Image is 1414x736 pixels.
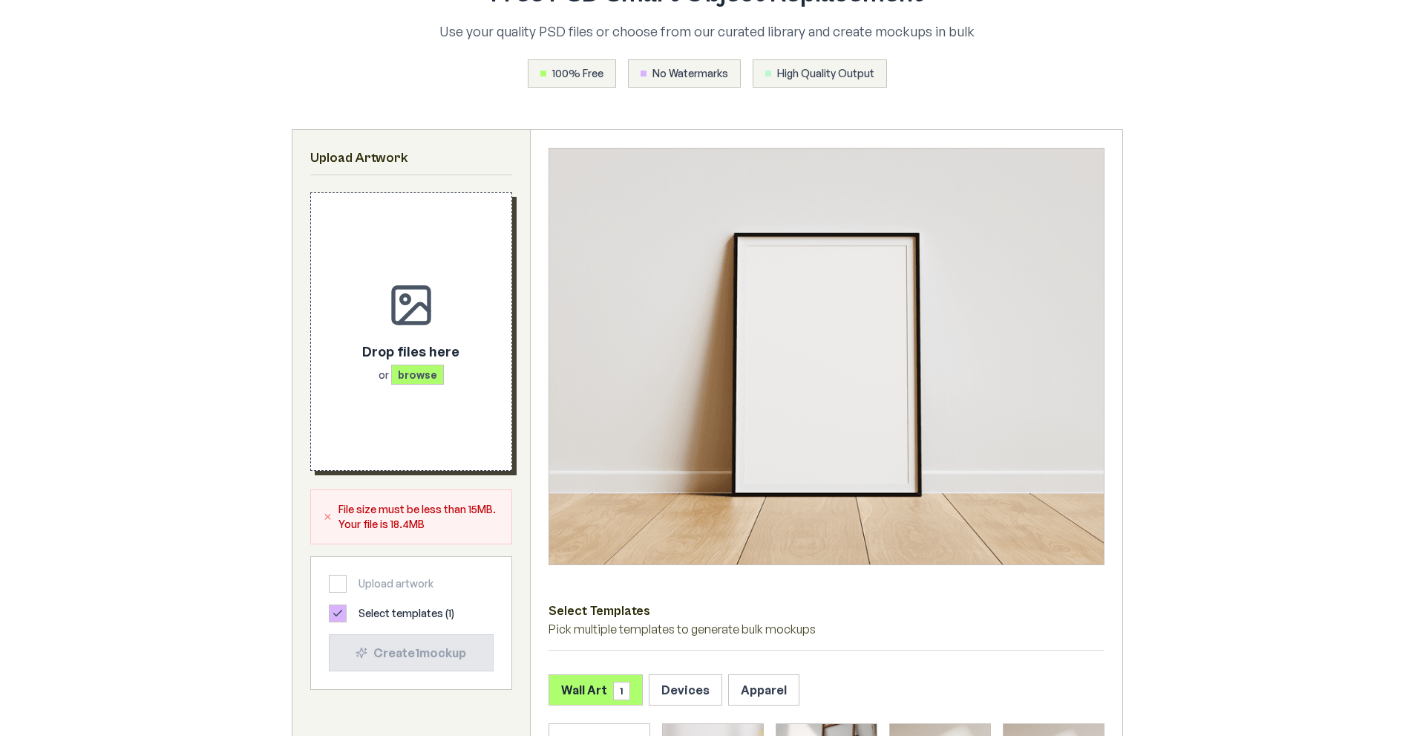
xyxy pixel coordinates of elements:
[549,620,1104,638] p: Pick multiple templates to generate bulk mockups
[391,365,444,385] span: browse
[728,674,799,706] button: Apparel
[549,149,1104,564] img: Framed Poster 6
[613,682,630,700] span: 1
[549,601,1104,620] h3: Select Templates
[329,634,494,671] button: Create1mockup
[362,341,459,362] p: Drop files here
[362,368,459,382] p: or
[375,21,1040,42] p: Use your quality PSD files or choose from our curated library and create mockups in bulk
[552,66,603,81] span: 100% Free
[359,606,454,621] span: Select templates ( 1 )
[359,576,433,591] span: Upload artwork
[338,502,500,532] p: File size must be less than 15MB. Your file is 18.4MB
[777,66,874,81] span: High Quality Output
[341,644,481,662] div: Create 1 mockup
[649,674,722,706] button: Devices
[310,148,512,169] h2: Upload Artwork
[549,674,643,706] button: Wall Art1
[652,66,728,81] span: No Watermarks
